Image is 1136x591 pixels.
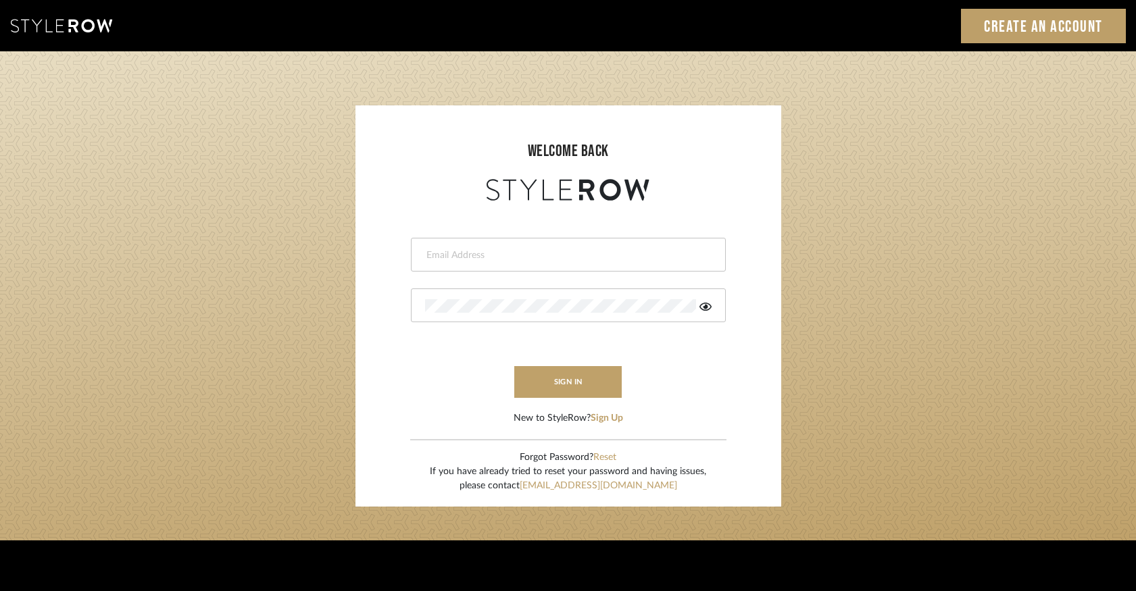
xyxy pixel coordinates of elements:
[514,411,623,426] div: New to StyleRow?
[961,9,1126,43] a: Create an Account
[591,411,623,426] button: Sign Up
[593,451,616,465] button: Reset
[520,481,677,490] a: [EMAIL_ADDRESS][DOMAIN_NAME]
[430,465,706,493] div: If you have already tried to reset your password and having issues, please contact
[514,366,622,398] button: sign in
[369,139,768,163] div: welcome back
[425,249,708,262] input: Email Address
[430,451,706,465] div: Forgot Password?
